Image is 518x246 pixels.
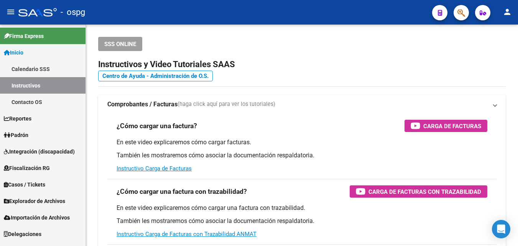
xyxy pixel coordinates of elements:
span: Explorador de Archivos [4,197,65,205]
h2: Instructivos y Video Tutoriales SAAS [98,57,506,72]
h3: ¿Cómo cargar una factura con trazabilidad? [117,186,247,197]
span: Casos / Tickets [4,180,45,189]
span: Fiscalización RG [4,164,50,172]
span: Delegaciones [4,230,41,238]
mat-icon: person [503,7,512,17]
span: Reportes [4,114,31,123]
p: También les mostraremos cómo asociar la documentación respaldatoria. [117,151,487,160]
a: Centro de Ayuda - Administración de O.S. [98,71,213,81]
p: En este video explicaremos cómo cargar facturas. [117,138,487,147]
a: Instructivo Carga de Facturas con Trazabilidad ANMAT [117,231,257,238]
p: También les mostraremos cómo asociar la documentación respaldatoria. [117,217,487,225]
span: Firma Express [4,32,44,40]
button: SSS ONLINE [98,37,142,51]
span: - ospg [61,4,85,21]
button: Carga de Facturas con Trazabilidad [350,185,487,198]
span: SSS ONLINE [104,41,136,48]
mat-icon: menu [6,7,15,17]
span: Carga de Facturas con Trazabilidad [368,187,481,196]
span: Inicio [4,48,23,57]
div: Open Intercom Messenger [492,220,510,238]
mat-expansion-panel-header: Comprobantes / Facturas(haga click aquí para ver los tutoriales) [98,95,506,114]
span: (haga click aquí para ver los tutoriales) [178,100,275,109]
a: Instructivo Carga de Facturas [117,165,192,172]
p: En este video explicaremos cómo cargar una factura con trazabilidad. [117,204,487,212]
span: Integración (discapacidad) [4,147,75,156]
span: Importación de Archivos [4,213,70,222]
span: Carga de Facturas [423,121,481,131]
h3: ¿Cómo cargar una factura? [117,121,197,131]
strong: Comprobantes / Facturas [107,100,178,109]
button: Carga de Facturas [405,120,487,132]
span: Padrón [4,131,28,139]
